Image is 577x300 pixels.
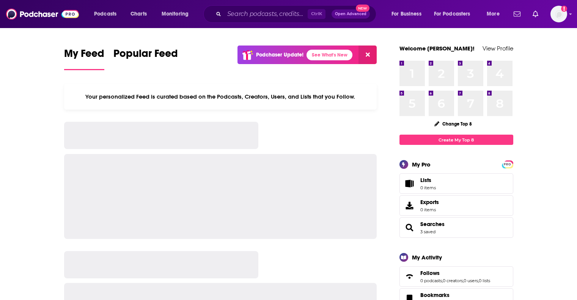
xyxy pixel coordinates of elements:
span: Follows [399,266,513,287]
span: More [487,9,500,19]
button: open menu [89,8,126,20]
input: Search podcasts, credits, & more... [224,8,308,20]
span: , [478,278,479,283]
a: Searches [402,222,417,233]
a: 0 users [464,278,478,283]
img: User Profile [550,6,567,22]
a: Follows [402,271,417,282]
a: Show notifications dropdown [511,8,524,20]
a: My Feed [64,47,104,70]
button: Show profile menu [550,6,567,22]
a: Bookmarks [420,292,465,298]
span: Podcasts [94,9,116,19]
div: My Pro [412,161,431,168]
span: For Business [391,9,421,19]
img: Podchaser - Follow, Share and Rate Podcasts [6,7,79,21]
span: Ctrl K [308,9,325,19]
span: For Podcasters [434,9,470,19]
span: Searches [399,217,513,238]
a: Popular Feed [113,47,178,70]
span: , [463,278,464,283]
span: 0 items [420,207,439,212]
a: Searches [420,221,445,228]
a: Lists [399,173,513,194]
a: 3 saved [420,229,436,234]
span: Lists [402,178,417,189]
button: open menu [156,8,198,20]
span: Open Advanced [335,12,366,16]
svg: Add a profile image [561,6,567,12]
span: PRO [503,162,512,167]
div: My Activity [412,254,442,261]
span: Follows [420,270,440,276]
a: Exports [399,195,513,216]
button: open menu [481,8,509,20]
button: Open AdvancedNew [332,9,370,19]
button: open menu [429,8,481,20]
span: My Feed [64,47,104,64]
a: Create My Top 8 [399,135,513,145]
span: Lists [420,177,436,184]
div: Search podcasts, credits, & more... [211,5,384,23]
span: Monitoring [162,9,189,19]
span: Exports [420,199,439,206]
p: Podchaser Update! [256,52,303,58]
a: 0 lists [479,278,490,283]
span: Lists [420,177,431,184]
span: Popular Feed [113,47,178,64]
span: New [356,5,369,12]
a: Follows [420,270,490,276]
span: Logged in as nilam.mukherjee [550,6,567,22]
a: 0 podcasts [420,278,442,283]
span: 0 items [420,185,436,190]
a: Charts [126,8,151,20]
button: Change Top 8 [430,119,477,129]
a: PRO [503,161,512,167]
div: Your personalized Feed is curated based on the Podcasts, Creators, Users, and Lists that you Follow. [64,84,377,110]
span: , [442,278,443,283]
a: Welcome [PERSON_NAME]! [399,45,475,52]
span: Bookmarks [420,292,450,298]
a: View Profile [483,45,513,52]
span: Charts [130,9,147,19]
a: 0 creators [443,278,463,283]
a: See What's New [307,50,352,60]
span: Exports [402,200,417,211]
a: Show notifications dropdown [530,8,541,20]
button: open menu [386,8,431,20]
